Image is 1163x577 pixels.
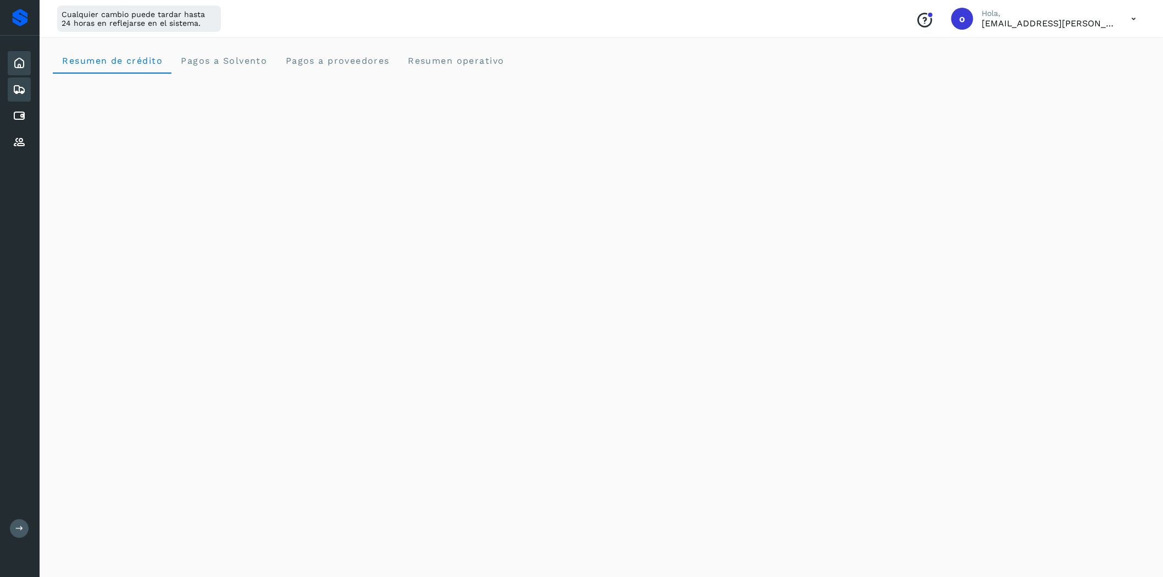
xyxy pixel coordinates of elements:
[8,51,31,75] div: Inicio
[57,5,221,32] div: Cualquier cambio puede tardar hasta 24 horas en reflejarse en el sistema.
[982,18,1114,29] p: ops.lozano@solvento.mx
[407,56,505,66] span: Resumen operativo
[62,56,163,66] span: Resumen de crédito
[285,56,390,66] span: Pagos a proveedores
[180,56,267,66] span: Pagos a Solvento
[8,130,31,154] div: Proveedores
[982,9,1114,18] p: Hola,
[8,77,31,102] div: Embarques
[8,104,31,128] div: Cuentas por pagar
